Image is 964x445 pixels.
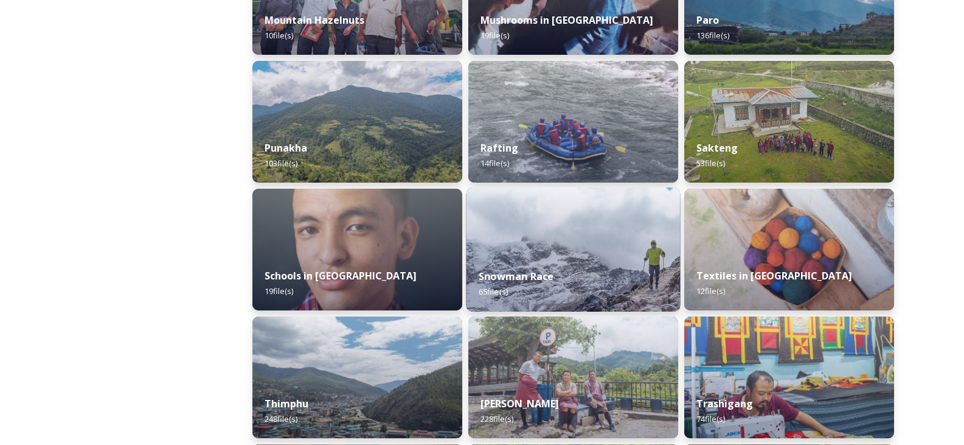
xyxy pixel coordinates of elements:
[684,189,894,310] img: _SCH9806.jpg
[468,317,678,438] img: Trashi%2520Yangtse%2520090723%2520by%2520Amp%2520Sripimanwat-187.jpg
[479,270,553,283] strong: Snowman Race
[480,413,513,424] span: 228 file(s)
[684,317,894,438] img: Trashigang%2520and%2520Rangjung%2520060723%2520by%2520Amp%2520Sripimanwat-66.jpg
[265,413,297,424] span: 248 file(s)
[480,158,509,169] span: 14 file(s)
[696,158,725,169] span: 53 file(s)
[252,61,462,183] img: 2022-10-01%252012.59.42.jpg
[265,158,297,169] span: 103 file(s)
[696,397,753,410] strong: Trashigang
[252,189,462,310] img: _SCH2151_FINAL_RGB.jpg
[265,397,308,410] strong: Thimphu
[468,61,678,183] img: f73f969a-3aba-4d6d-a863-38e7472ec6b1.JPG
[696,286,725,296] span: 12 file(s)
[265,30,293,41] span: 10 file(s)
[252,317,462,438] img: Thimphu%2520190723%2520by%2520Amp%2520Sripimanwat-43.jpg
[479,286,508,297] span: 65 file(s)
[696,30,729,41] span: 136 file(s)
[696,141,738,155] strong: Sakteng
[265,13,364,27] strong: Mountain Hazelnuts
[265,141,307,155] strong: Punakha
[696,13,719,27] strong: Paro
[696,269,852,282] strong: Textiles in [GEOGRAPHIC_DATA]
[466,187,681,312] img: Snowman%2520Race41.jpg
[480,30,509,41] span: 19 file(s)
[480,397,559,410] strong: [PERSON_NAME]
[265,286,293,296] span: 19 file(s)
[696,413,725,424] span: 74 file(s)
[480,13,653,27] strong: Mushrooms in [GEOGRAPHIC_DATA]
[684,61,894,183] img: Sakteng%2520070723%2520by%2520Nantawat-5.jpg
[480,141,518,155] strong: Rafting
[265,269,417,282] strong: Schools in [GEOGRAPHIC_DATA]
